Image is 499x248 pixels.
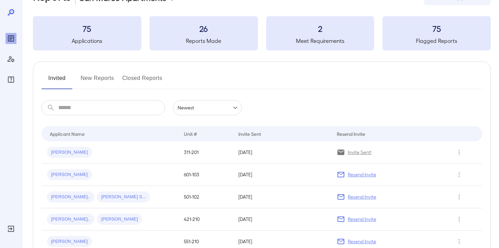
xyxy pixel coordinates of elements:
[454,147,465,158] button: Row Actions
[81,73,114,89] button: New Reports
[178,141,233,164] td: 311-201
[348,149,371,156] p: Invite Sent!
[178,186,233,208] td: 501-102
[382,37,491,45] h5: Flagged Reports
[5,223,16,234] div: Log Out
[47,172,92,178] span: [PERSON_NAME]
[5,54,16,64] div: Manage Users
[233,208,331,231] td: [DATE]
[178,208,233,231] td: 421-210
[233,186,331,208] td: [DATE]
[47,194,94,200] span: [PERSON_NAME]..
[337,130,365,138] div: Resend Invite
[233,164,331,186] td: [DATE]
[122,73,163,89] button: Closed Reports
[33,23,141,34] h3: 75
[266,23,375,34] h3: 2
[348,171,376,178] p: Resend Invite
[47,238,92,245] span: [PERSON_NAME]
[348,216,376,223] p: Resend Invite
[184,130,197,138] div: Unit #
[348,193,376,200] p: Resend Invite
[454,169,465,180] button: Row Actions
[454,214,465,225] button: Row Actions
[150,37,258,45] h5: Reports Made
[173,100,242,115] div: Newest
[5,33,16,44] div: Reports
[233,141,331,164] td: [DATE]
[348,238,376,245] p: Resend Invite
[50,130,85,138] div: Applicant Name
[382,23,491,34] h3: 75
[41,73,72,89] button: Invited
[178,164,233,186] td: 601-103
[454,236,465,247] button: Row Actions
[47,149,92,156] span: [PERSON_NAME]
[47,216,94,223] span: [PERSON_NAME]..
[33,16,491,50] summary: 75Applications26Reports Made2Meet Requirements75Flagged Reports
[238,130,261,138] div: Invite Sent
[97,194,150,200] span: [PERSON_NAME] S...
[97,216,142,223] span: [PERSON_NAME]
[266,37,375,45] h5: Meet Requirements
[5,74,16,85] div: FAQ
[150,23,258,34] h3: 26
[33,37,141,45] h5: Applications
[454,191,465,202] button: Row Actions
